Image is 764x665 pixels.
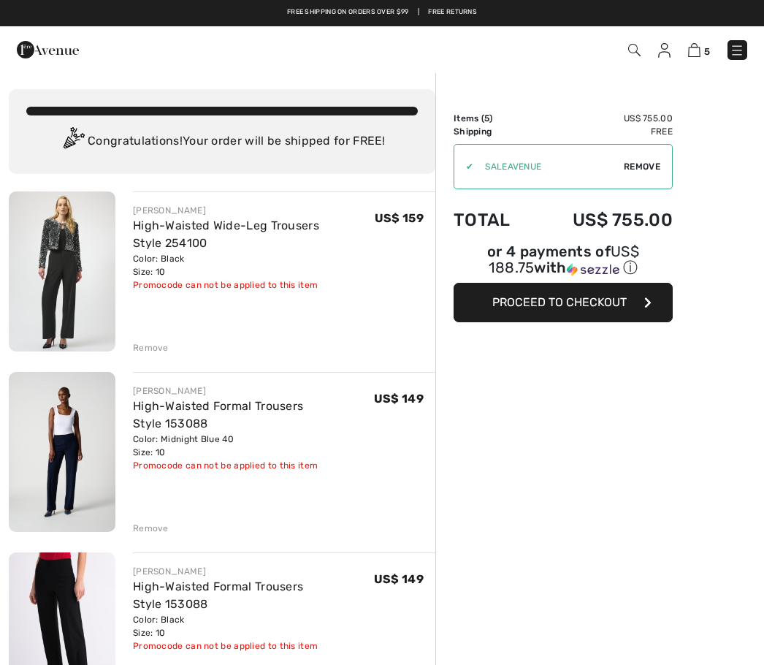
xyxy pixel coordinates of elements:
td: Items ( ) [454,112,532,125]
span: US$ 188.75 [489,243,639,276]
span: US$ 149 [374,572,424,586]
img: My Info [658,43,671,58]
img: High-Waisted Formal Trousers Style 153088 [9,372,115,532]
img: Congratulation2.svg [58,127,88,156]
img: Sezzle [567,263,619,276]
div: Color: Black Size: 10 [133,252,375,278]
td: US$ 755.00 [532,112,673,125]
div: [PERSON_NAME] [133,565,374,578]
div: Remove [133,341,169,354]
a: Free shipping on orders over $99 [287,7,409,18]
div: ✔ [454,160,473,173]
span: Proceed to Checkout [492,295,627,309]
img: Menu [730,43,744,58]
span: Remove [624,160,660,173]
div: Color: Midnight Blue 40 Size: 10 [133,433,374,459]
img: Search [628,44,641,56]
div: Promocode can not be applied to this item [133,459,374,472]
td: US$ 755.00 [532,195,673,245]
img: 1ère Avenue [17,35,79,64]
div: Congratulations! Your order will be shipped for FREE! [26,127,418,156]
img: High-Waisted Wide-Leg Trousers Style 254100 [9,191,115,351]
div: or 4 payments of with [454,245,673,278]
span: US$ 149 [374,392,424,406]
a: 1ère Avenue [17,42,79,56]
span: 5 [484,113,489,123]
div: [PERSON_NAME] [133,384,374,398]
span: US$ 159 [375,211,424,225]
td: Shipping [454,125,532,138]
a: High-Waisted Formal Trousers Style 153088 [133,399,303,430]
img: Shopping Bag [688,43,700,57]
a: Free Returns [428,7,477,18]
td: Free [532,125,673,138]
div: Color: Black Size: 10 [133,613,374,639]
div: Remove [133,522,169,535]
td: Total [454,195,532,245]
a: High-Waisted Wide-Leg Trousers Style 254100 [133,218,319,250]
a: 5 [688,41,710,58]
span: | [418,7,419,18]
a: High-Waisted Formal Trousers Style 153088 [133,579,303,611]
div: [PERSON_NAME] [133,204,375,217]
button: Proceed to Checkout [454,283,673,322]
div: Promocode can not be applied to this item [133,278,375,292]
div: Promocode can not be applied to this item [133,639,374,653]
span: 5 [704,46,710,57]
div: or 4 payments ofUS$ 188.75withSezzle Click to learn more about Sezzle [454,245,673,283]
input: Promo code [473,145,624,189]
